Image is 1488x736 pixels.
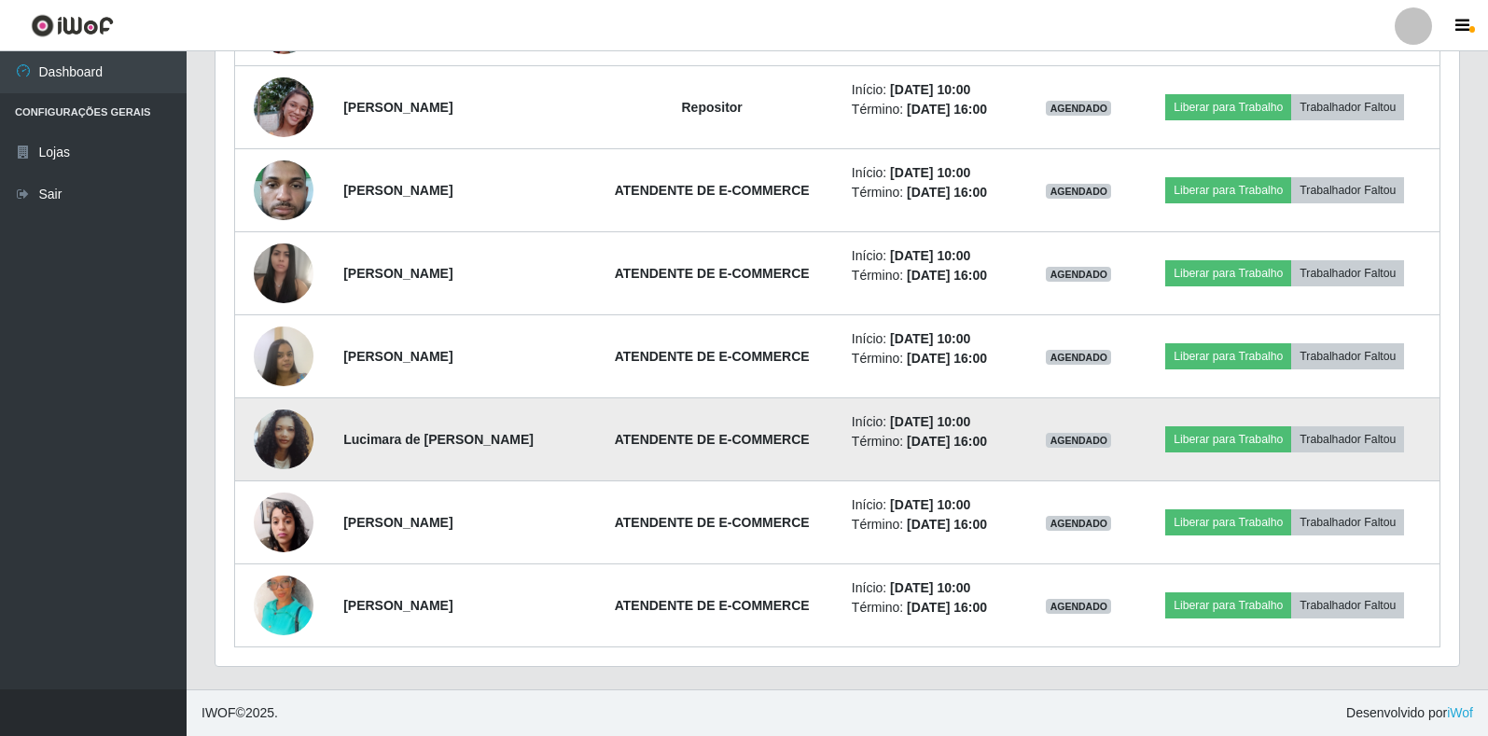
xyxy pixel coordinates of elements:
li: Início: [852,329,1016,349]
time: [DATE] 10:00 [890,414,970,429]
strong: Lucimara de [PERSON_NAME] [343,432,534,447]
img: CoreUI Logo [31,14,114,37]
button: Trabalhador Faltou [1291,343,1404,369]
img: 1756921988919.jpeg [254,54,313,160]
img: 1756500901770.jpeg [254,137,313,243]
span: AGENDADO [1046,516,1111,531]
li: Início: [852,163,1016,183]
button: Trabalhador Faltou [1291,94,1404,120]
span: IWOF [202,705,236,720]
strong: [PERSON_NAME] [343,100,452,115]
strong: [PERSON_NAME] [343,515,452,530]
button: Liberar para Trabalho [1165,343,1291,369]
button: Trabalhador Faltou [1291,426,1404,452]
li: Início: [852,80,1016,100]
button: Trabalhador Faltou [1291,260,1404,286]
img: 1757880364247.jpeg [254,482,313,562]
span: AGENDADO [1046,433,1111,448]
strong: ATENDENTE DE E-COMMERCE [615,266,810,281]
li: Término: [852,432,1016,451]
li: Início: [852,578,1016,598]
button: Liberar para Trabalho [1165,94,1291,120]
strong: ATENDENTE DE E-COMMERCE [615,598,810,613]
li: Início: [852,495,1016,515]
li: Início: [852,412,1016,432]
strong: [PERSON_NAME] [343,266,452,281]
strong: [PERSON_NAME] [343,183,452,198]
time: [DATE] 10:00 [890,82,970,97]
strong: Repositor [681,100,742,115]
time: [DATE] 10:00 [890,580,970,595]
button: Liberar para Trabalho [1165,426,1291,452]
a: iWof [1447,705,1473,720]
strong: [PERSON_NAME] [343,598,452,613]
time: [DATE] 16:00 [907,517,987,532]
strong: ATENDENTE DE E-COMMERCE [615,349,810,364]
span: AGENDADO [1046,101,1111,116]
span: AGENDADO [1046,267,1111,282]
li: Término: [852,598,1016,618]
li: Término: [852,515,1016,535]
button: Trabalhador Faltou [1291,592,1404,618]
li: Término: [852,183,1016,202]
time: [DATE] 10:00 [890,248,970,263]
time: [DATE] 16:00 [907,434,987,449]
strong: ATENDENTE DE E-COMMERCE [615,515,810,530]
button: Liberar para Trabalho [1165,260,1291,286]
button: Liberar para Trabalho [1165,592,1291,618]
img: 1756514271456.jpeg [254,316,313,396]
img: 1758382389452.jpeg [254,552,313,659]
strong: ATENDENTE DE E-COMMERCE [615,183,810,198]
button: Trabalhador Faltou [1291,509,1404,535]
button: Liberar para Trabalho [1165,509,1291,535]
time: [DATE] 16:00 [907,185,987,200]
li: Início: [852,246,1016,266]
time: [DATE] 16:00 [907,268,987,283]
img: 1757272864351.jpeg [254,386,313,493]
span: © 2025 . [202,703,278,723]
li: Término: [852,266,1016,285]
img: 1755735163345.jpeg [254,235,313,312]
strong: [PERSON_NAME] [343,349,452,364]
time: [DATE] 16:00 [907,351,987,366]
span: AGENDADO [1046,599,1111,614]
li: Término: [852,349,1016,368]
span: Desenvolvido por [1346,703,1473,723]
span: AGENDADO [1046,350,1111,365]
span: AGENDADO [1046,184,1111,199]
time: [DATE] 16:00 [907,102,987,117]
li: Término: [852,100,1016,119]
button: Liberar para Trabalho [1165,177,1291,203]
time: [DATE] 16:00 [907,600,987,615]
time: [DATE] 10:00 [890,331,970,346]
time: [DATE] 10:00 [890,165,970,180]
time: [DATE] 10:00 [890,497,970,512]
strong: ATENDENTE DE E-COMMERCE [615,432,810,447]
button: Trabalhador Faltou [1291,177,1404,203]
